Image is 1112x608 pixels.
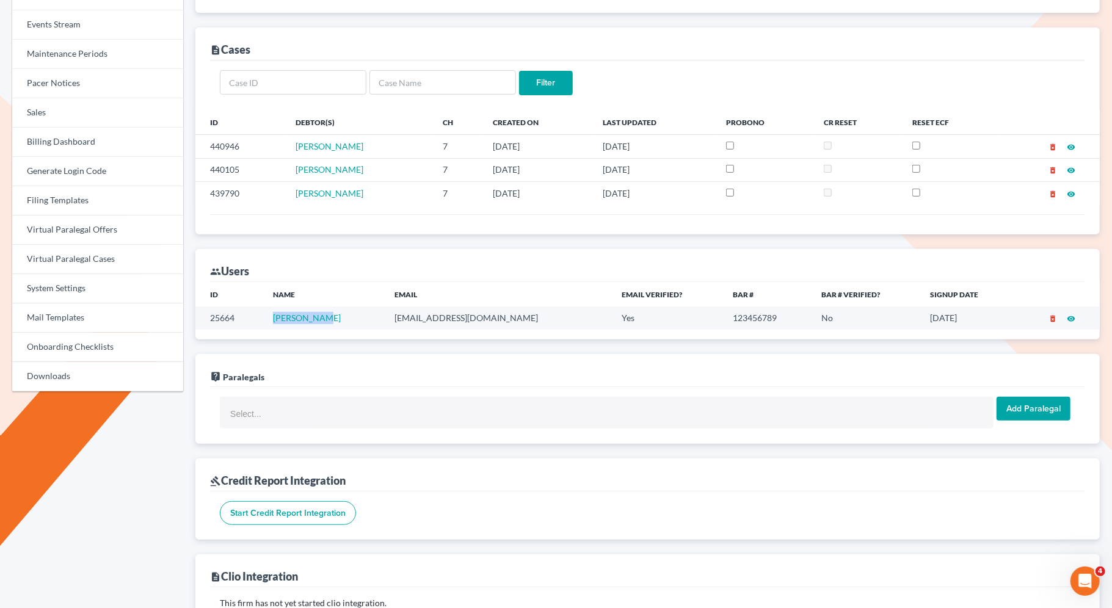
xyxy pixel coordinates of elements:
[210,264,249,278] div: Users
[483,158,593,181] td: [DATE]
[920,282,1014,306] th: Signup Date
[1067,166,1075,175] i: visibility
[723,306,812,329] td: 123456789
[210,42,250,57] div: Cases
[812,282,920,306] th: Bar # Verified?
[223,372,264,382] span: Paralegals
[12,186,183,215] a: Filing Templates
[612,282,723,306] th: Email Verified?
[483,181,593,204] td: [DATE]
[296,188,363,198] a: [PERSON_NAME]
[1067,313,1075,323] a: visibility
[263,282,385,306] th: Name
[593,135,716,158] td: [DATE]
[716,110,814,134] th: ProBono
[210,473,346,488] div: Credit Report Integration
[1048,314,1057,323] i: delete_forever
[1070,566,1100,596] iframe: Intercom live chat
[296,164,363,175] a: [PERSON_NAME]
[12,274,183,303] a: System Settings
[433,158,483,181] td: 7
[1067,188,1075,198] a: visibility
[220,70,366,95] input: Case ID
[296,141,363,151] a: [PERSON_NAME]
[195,110,286,134] th: ID
[483,135,593,158] td: [DATE]
[210,476,221,487] i: gavel
[12,10,183,40] a: Events Stream
[195,158,286,181] td: 440105
[1067,141,1075,151] a: visibility
[210,266,221,277] i: group
[210,571,221,582] i: description
[210,569,298,584] div: Clio Integration
[286,110,433,134] th: Debtor(s)
[220,501,356,526] input: Start Credit Report Integration
[814,110,903,134] th: CR Reset
[12,245,183,274] a: Virtual Paralegal Cases
[593,110,716,134] th: Last Updated
[1048,166,1057,175] i: delete_forever
[997,397,1070,421] input: Add Paralegal
[1067,143,1075,151] i: visibility
[12,128,183,157] a: Billing Dashboard
[812,306,920,329] td: No
[12,40,183,69] a: Maintenance Periods
[1067,164,1075,175] a: visibility
[1048,164,1057,175] a: delete_forever
[1048,190,1057,198] i: delete_forever
[1048,313,1057,323] a: delete_forever
[210,45,221,56] i: description
[1048,141,1057,151] a: delete_forever
[903,110,997,134] th: Reset ECF
[519,71,573,95] input: Filter
[593,181,716,204] td: [DATE]
[433,135,483,158] td: 7
[12,157,183,186] a: Generate Login Code
[1048,188,1057,198] a: delete_forever
[195,135,286,158] td: 440946
[12,98,183,128] a: Sales
[593,158,716,181] td: [DATE]
[273,313,341,323] a: [PERSON_NAME]
[433,181,483,204] td: 7
[723,282,812,306] th: Bar #
[195,306,263,329] td: 25664
[1067,190,1075,198] i: visibility
[12,215,183,245] a: Virtual Paralegal Offers
[1067,314,1075,323] i: visibility
[1048,143,1057,151] i: delete_forever
[612,306,723,329] td: Yes
[195,282,263,306] th: ID
[433,110,483,134] th: Ch
[385,306,612,329] td: [EMAIL_ADDRESS][DOMAIN_NAME]
[195,181,286,204] td: 439790
[210,371,221,382] i: live_help
[12,69,183,98] a: Pacer Notices
[12,303,183,333] a: Mail Templates
[920,306,1014,329] td: [DATE]
[369,70,516,95] input: Case Name
[385,282,612,306] th: Email
[12,333,183,362] a: Onboarding Checklists
[483,110,593,134] th: Created On
[1096,566,1105,576] span: 4
[12,362,183,391] a: Downloads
